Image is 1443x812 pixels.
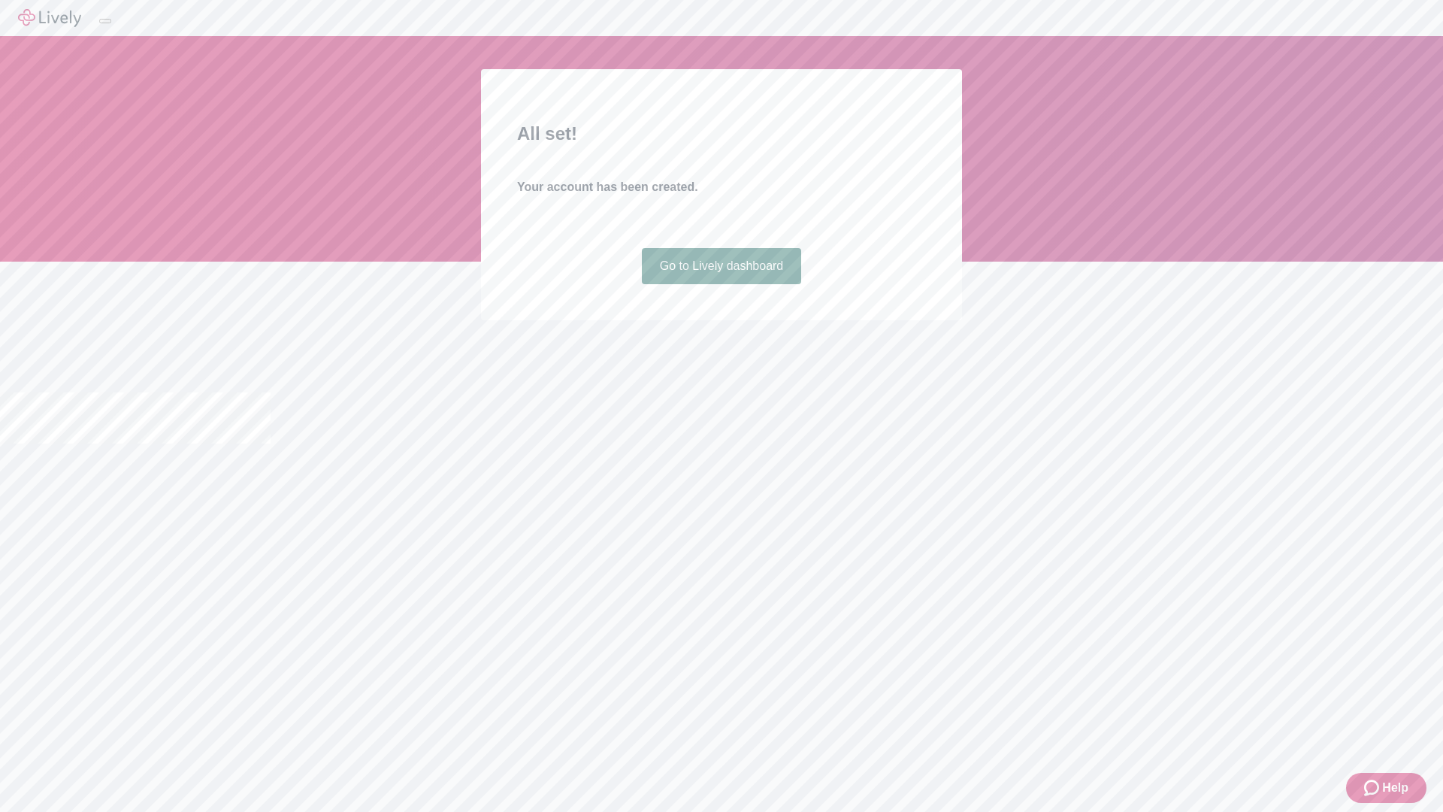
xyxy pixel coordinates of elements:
[517,120,926,147] h2: All set!
[642,248,802,284] a: Go to Lively dashboard
[517,178,926,196] h4: Your account has been created.
[1382,779,1408,797] span: Help
[18,9,81,27] img: Lively
[99,19,111,23] button: Log out
[1346,773,1426,803] button: Zendesk support iconHelp
[1364,779,1382,797] svg: Zendesk support icon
